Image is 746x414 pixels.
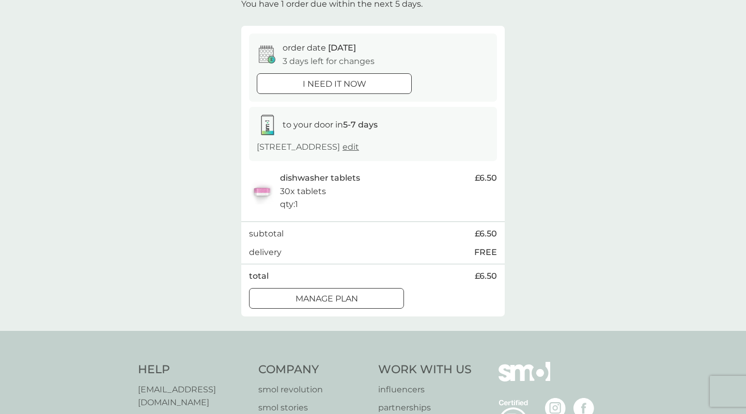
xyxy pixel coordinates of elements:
[296,292,358,306] p: Manage plan
[328,43,356,53] span: [DATE]
[343,120,378,130] strong: 5-7 days
[280,185,326,198] p: 30x tablets
[303,77,366,91] p: i need it now
[257,140,359,154] p: [STREET_ADDRESS]
[249,269,269,283] p: total
[280,198,298,211] p: qty : 1
[475,227,497,241] span: £6.50
[258,362,368,378] h4: Company
[258,383,368,396] a: smol revolution
[249,227,284,241] p: subtotal
[138,383,248,409] a: [EMAIL_ADDRESS][DOMAIN_NAME]
[283,55,375,68] p: 3 days left for changes
[283,120,378,130] span: to your door in
[249,288,404,309] button: Manage plan
[138,362,248,378] h4: Help
[249,246,282,259] p: delivery
[499,362,550,397] img: smol
[257,73,412,94] button: i need it now
[475,171,497,185] span: £6.50
[475,269,497,283] span: £6.50
[283,41,356,55] p: order date
[474,246,497,259] p: FREE
[378,383,472,396] a: influencers
[343,142,359,152] a: edit
[378,362,472,378] h4: Work With Us
[280,171,360,185] p: dishwasher tablets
